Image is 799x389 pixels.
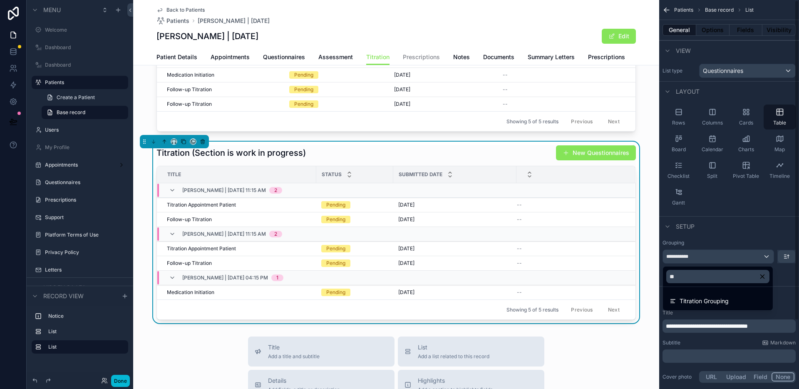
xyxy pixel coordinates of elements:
[321,201,388,209] a: Pending
[517,260,522,267] span: --
[274,187,277,194] div: 2
[167,289,214,296] span: Medication Initiation
[398,202,414,208] span: [DATE]
[268,377,340,385] span: Details
[366,53,390,61] span: Titration
[517,289,522,296] span: --
[182,231,266,237] span: [PERSON_NAME] | [DATE] 11:15 am
[418,377,493,385] span: Highlights
[268,343,320,352] span: Title
[680,296,729,306] span: Titration Grouping
[326,201,345,209] div: Pending
[483,53,514,61] span: Documents
[418,353,489,360] span: Add a list related to this record
[588,50,625,66] a: Prescriptions
[398,289,511,296] a: [DATE]
[326,259,345,267] div: Pending
[167,245,236,252] span: Titration Appointment Patient
[588,53,625,61] span: Prescriptions
[182,187,266,194] span: [PERSON_NAME] | [DATE] 11:15 am
[166,7,205,13] span: Back to Patients
[506,307,558,313] span: Showing 5 of 5 results
[517,202,625,208] a: --
[326,245,345,252] div: Pending
[321,289,388,296] a: Pending
[453,53,470,61] span: Notes
[268,353,320,360] span: Add a title and subtitle
[398,289,414,296] span: [DATE]
[156,50,197,66] a: Patient Details
[517,260,625,267] a: --
[403,50,440,66] a: Prescriptions
[167,171,181,178] span: Title
[528,50,575,66] a: Summary Letters
[248,337,395,367] button: TitleAdd a title and subtitle
[156,17,189,25] a: Patients
[398,245,414,252] span: [DATE]
[211,53,250,61] span: Appointments
[517,289,625,296] a: --
[517,245,625,252] a: --
[167,202,311,208] a: Titration Appointment Patient
[483,50,514,66] a: Documents
[321,259,388,267] a: Pending
[398,216,414,223] span: [DATE]
[517,216,625,223] a: --
[517,202,522,208] span: --
[166,17,189,25] span: Patients
[517,216,522,223] span: --
[167,289,311,296] a: Medication Initiation
[398,260,511,267] a: [DATE]
[167,245,311,252] a: Titration Appointment Patient
[326,289,345,296] div: Pending
[517,245,522,252] span: --
[321,245,388,252] a: Pending
[263,53,305,61] span: Questionnaires
[167,260,311,267] a: Follow-up Titration
[398,260,414,267] span: [DATE]
[211,50,250,66] a: Appointments
[167,216,311,223] a: Follow-up Titration
[156,7,205,13] a: Back to Patients
[198,17,270,25] a: [PERSON_NAME] | [DATE]
[318,50,353,66] a: Assessment
[398,202,511,208] a: [DATE]
[182,274,268,281] span: [PERSON_NAME] | [DATE] 04:15 pm
[399,171,442,178] span: Submitted Date
[263,50,305,66] a: Questionnaires
[528,53,575,61] span: Summary Letters
[276,274,278,281] div: 1
[602,29,636,44] button: Edit
[398,216,511,223] a: [DATE]
[167,202,236,208] span: Titration Appointment Patient
[556,145,636,160] button: New Questionnaires
[167,216,212,223] span: Follow-up Titration
[167,260,212,267] span: Follow-up Titration
[274,231,277,237] div: 2
[398,245,511,252] a: [DATE]
[403,53,440,61] span: Prescriptions
[326,216,345,223] div: Pending
[398,337,544,367] button: ListAdd a list related to this record
[506,118,558,125] span: Showing 5 of 5 results
[453,50,470,66] a: Notes
[318,53,353,61] span: Assessment
[321,216,388,223] a: Pending
[366,50,390,65] a: Titration
[156,30,258,42] h1: [PERSON_NAME] | [DATE]
[322,171,342,178] span: Status
[156,53,197,61] span: Patient Details
[418,343,489,352] span: List
[156,147,306,159] h1: Titration (Section is work in progress)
